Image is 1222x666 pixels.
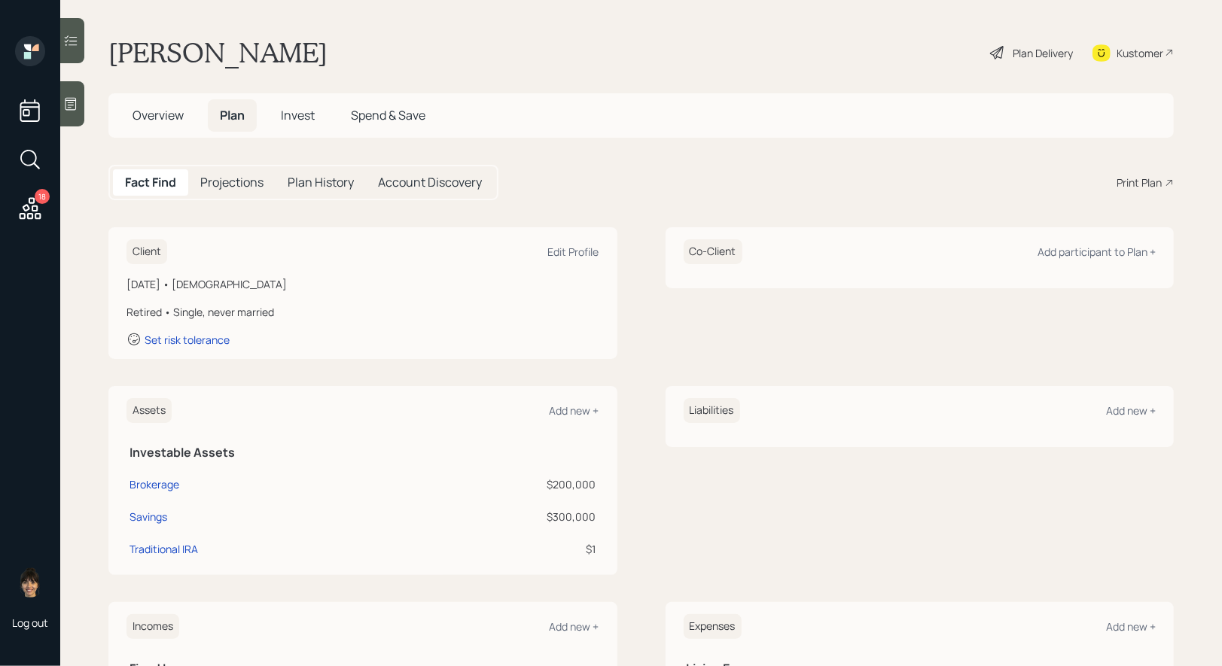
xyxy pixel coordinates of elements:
[548,245,599,259] div: Edit Profile
[684,239,742,264] h6: Co-Client
[1106,403,1156,418] div: Add new +
[351,107,425,123] span: Spend & Save
[126,239,167,264] h6: Client
[1117,175,1162,190] div: Print Plan
[550,403,599,418] div: Add new +
[401,509,596,525] div: $300,000
[684,398,740,423] h6: Liabilities
[130,476,179,492] div: Brokerage
[1117,45,1163,61] div: Kustomer
[126,398,172,423] h6: Assets
[130,446,596,460] h5: Investable Assets
[401,476,596,492] div: $200,000
[133,107,184,123] span: Overview
[12,616,48,630] div: Log out
[550,619,599,634] div: Add new +
[401,541,596,557] div: $1
[125,175,176,190] h5: Fact Find
[126,304,599,320] div: Retired • Single, never married
[126,614,179,639] h6: Incomes
[108,36,328,69] h1: [PERSON_NAME]
[35,189,50,204] div: 18
[200,175,264,190] h5: Projections
[126,276,599,292] div: [DATE] • [DEMOGRAPHIC_DATA]
[1013,45,1073,61] div: Plan Delivery
[288,175,354,190] h5: Plan History
[684,614,742,639] h6: Expenses
[281,107,315,123] span: Invest
[130,541,198,557] div: Traditional IRA
[15,567,45,598] img: treva-nostdahl-headshot.png
[130,509,167,525] div: Savings
[220,107,245,123] span: Plan
[1038,245,1156,259] div: Add participant to Plan +
[145,333,230,347] div: Set risk tolerance
[1106,619,1156,634] div: Add new +
[378,175,482,190] h5: Account Discovery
